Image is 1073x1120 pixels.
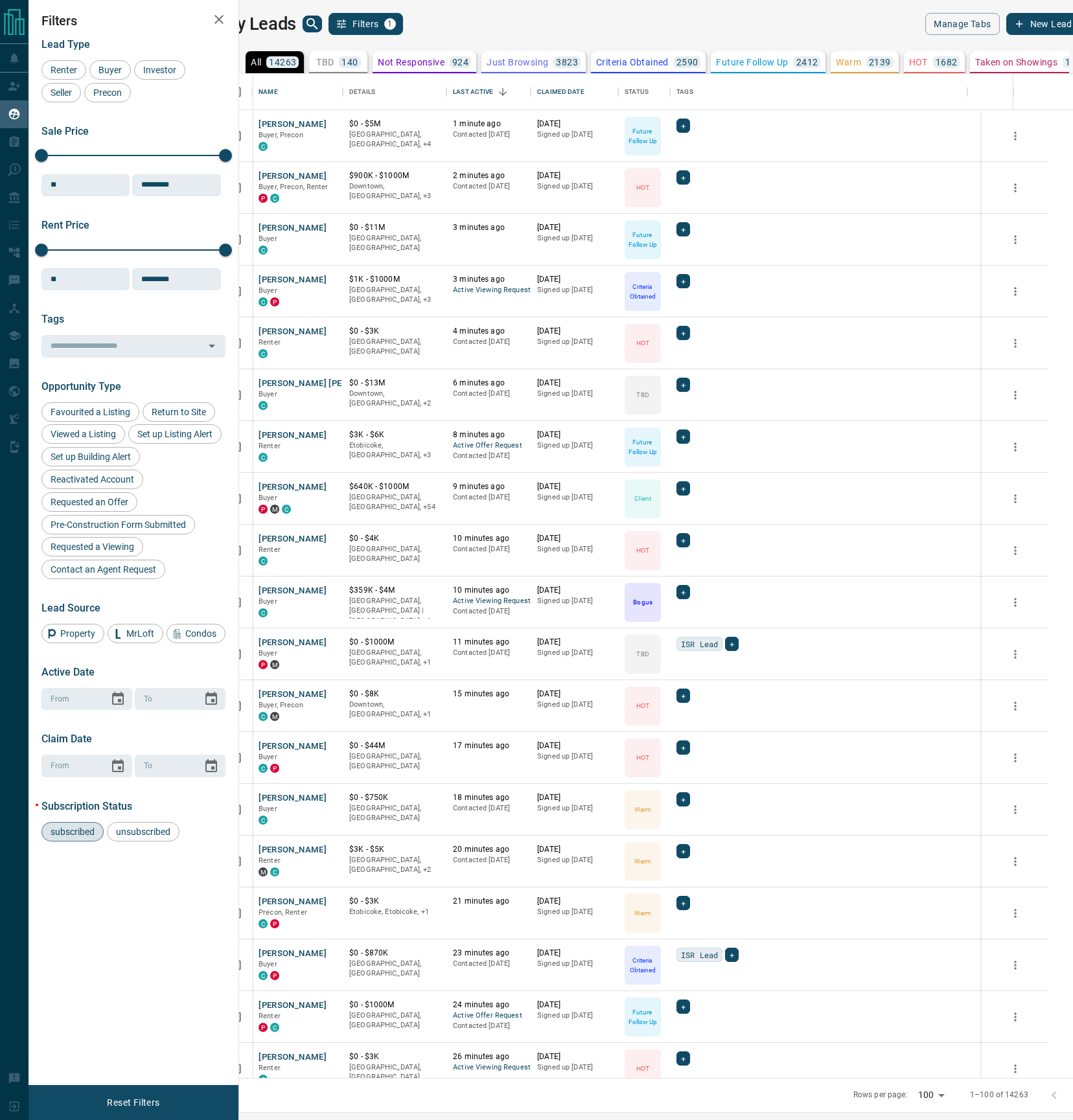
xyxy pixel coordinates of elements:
[913,1086,949,1104] div: 100
[537,648,612,658] p: Signed up [DATE]
[626,437,660,457] p: Future Follow Up
[349,481,440,492] p: $640K - $1000M
[453,492,524,503] p: Contacted [DATE]
[676,1051,690,1066] div: +
[269,58,296,67] p: 14263
[349,596,440,626] p: Toronto
[453,429,524,440] p: 8 minutes ago
[494,83,512,101] button: Sort
[259,597,277,606] span: Buyer
[537,803,612,814] p: Signed up [DATE]
[537,533,612,544] p: [DATE]
[349,170,440,181] p: $900K - $1000M
[303,16,322,32] button: search button
[796,58,818,67] p: 2412
[537,544,612,554] p: Signed up [DATE]
[41,13,225,29] h2: Filters
[41,424,125,444] div: Viewed a Listing
[681,793,686,806] span: +
[453,803,524,814] p: Contacted [DATE]
[349,751,440,771] p: [GEOGRAPHIC_DATA], [GEOGRAPHIC_DATA]
[1006,904,1025,923] button: more
[259,660,268,669] div: property.ca
[453,481,524,492] p: 9 minutes ago
[259,1000,327,1012] button: [PERSON_NAME]
[349,274,440,285] p: $1K - $1000M
[349,544,440,564] p: [GEOGRAPHIC_DATA], [GEOGRAPHIC_DATA]
[676,378,690,392] div: +
[56,628,100,639] span: Property
[259,764,268,773] div: condos.ca
[349,648,440,668] p: Oakville
[41,666,95,678] span: Active Date
[41,125,89,137] span: Sale Price
[349,637,440,648] p: $0 - $1000M
[537,222,612,233] p: [DATE]
[259,585,327,597] button: [PERSON_NAME]
[270,764,279,773] div: property.ca
[349,378,440,389] p: $0 - $13M
[537,233,612,244] p: Signed up [DATE]
[626,230,660,249] p: Future Follow Up
[636,338,649,348] p: HOT
[198,686,224,712] button: Choose date
[259,170,327,183] button: [PERSON_NAME]
[270,660,279,669] div: mrloft.ca
[1006,282,1025,301] button: more
[636,649,649,659] p: TBD
[537,274,612,285] p: [DATE]
[537,440,612,451] p: Signed up [DATE]
[1006,800,1025,819] button: more
[453,389,524,399] p: Contacted [DATE]
[625,74,649,110] div: Status
[41,624,104,643] div: Property
[1006,178,1025,198] button: more
[259,740,327,753] button: [PERSON_NAME]
[716,58,788,67] p: Future Follow Up
[681,586,686,599] span: +
[203,337,221,355] button: Open
[259,753,277,761] span: Buyer
[676,326,690,340] div: +
[681,689,686,702] span: +
[453,585,524,596] p: 10 minutes ago
[349,492,440,512] p: East End, Etobicoke, Etobicoke, Midtown, Midtown | Central, North York, Scarborough, West End, We...
[343,74,446,110] div: Details
[556,58,578,67] p: 3823
[270,194,279,203] div: condos.ca
[259,183,328,191] span: Buyer, Precon, Renter
[316,58,334,67] p: TBD
[453,181,524,192] p: Contacted [DATE]
[98,1091,168,1114] button: Reset Filters
[453,119,524,130] p: 1 minute ago
[259,378,397,390] button: [PERSON_NAME] [PERSON_NAME]
[46,827,99,837] span: subscribed
[681,741,686,754] span: +
[349,326,440,337] p: $0 - $3K
[676,274,690,288] div: +
[626,126,660,146] p: Future Follow Up
[259,390,277,398] span: Buyer
[537,74,584,110] div: Claimed Date
[41,602,100,614] span: Lead Source
[349,803,440,823] p: [GEOGRAPHIC_DATA], [GEOGRAPHIC_DATA]
[41,822,104,841] div: subscribed
[252,74,343,110] div: Name
[259,194,268,203] div: property.ca
[453,596,524,607] span: Active Viewing Request
[537,378,612,389] p: [DATE]
[41,380,121,393] span: Opportunity Type
[41,402,139,422] div: Favourited a Listing
[349,740,440,751] p: $0 - $44M
[1006,385,1025,405] button: more
[676,74,693,110] div: Tags
[259,701,303,709] span: Buyer, Precon
[681,1000,686,1013] span: +
[167,624,225,643] div: Condos
[270,297,279,306] div: property.ca
[676,119,690,133] div: +
[349,337,440,357] p: [GEOGRAPHIC_DATA], [GEOGRAPHIC_DATA]
[1006,541,1025,560] button: more
[537,181,612,192] p: Signed up [DATE]
[676,1000,690,1014] div: +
